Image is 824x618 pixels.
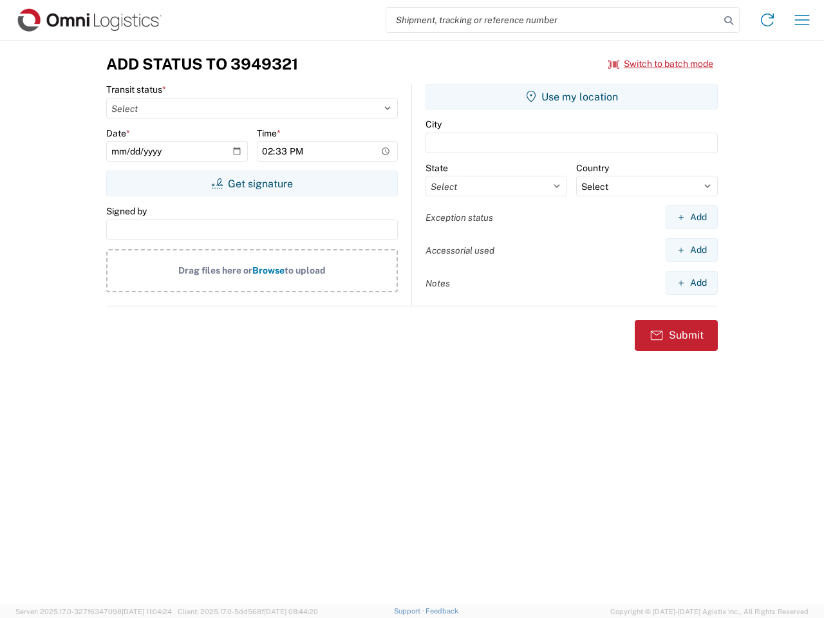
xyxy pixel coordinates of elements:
[264,608,318,615] span: [DATE] 08:44:20
[426,212,493,223] label: Exception status
[252,265,285,276] span: Browse
[106,84,166,95] label: Transit status
[576,162,609,174] label: Country
[426,162,448,174] label: State
[426,277,450,289] label: Notes
[106,171,398,196] button: Get signature
[106,205,147,217] label: Signed by
[106,127,130,139] label: Date
[386,8,720,32] input: Shipment, tracking or reference number
[666,271,718,295] button: Add
[426,118,442,130] label: City
[426,607,458,615] a: Feedback
[178,608,318,615] span: Client: 2025.17.0-5dd568f
[285,265,326,276] span: to upload
[15,608,172,615] span: Server: 2025.17.0-327f6347098
[394,607,426,615] a: Support
[666,238,718,262] button: Add
[635,320,718,351] button: Submit
[426,84,718,109] button: Use my location
[178,265,252,276] span: Drag files here or
[426,245,494,256] label: Accessorial used
[122,608,172,615] span: [DATE] 11:04:24
[257,127,281,139] label: Time
[666,205,718,229] button: Add
[106,55,298,73] h3: Add Status to 3949321
[610,606,809,617] span: Copyright © [DATE]-[DATE] Agistix Inc., All Rights Reserved
[608,53,713,75] button: Switch to batch mode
